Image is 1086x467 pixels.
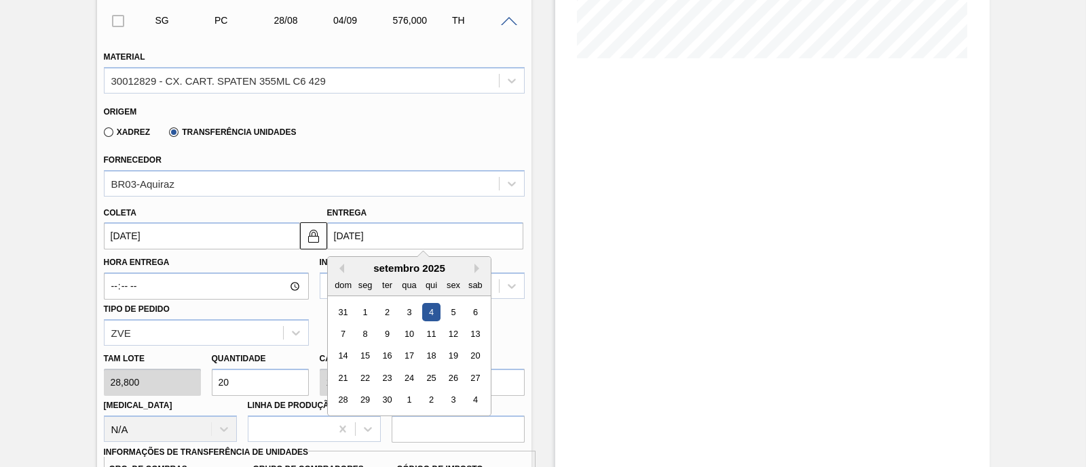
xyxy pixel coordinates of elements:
input: dd/mm/yyyy [327,222,523,249]
div: Choose quarta-feira, 3 de setembro de 2025 [400,303,418,321]
div: Choose sábado, 4 de outubro de 2025 [466,391,484,409]
div: Choose sábado, 13 de setembro de 2025 [466,325,484,343]
label: Origem [104,107,137,117]
div: Choose sexta-feira, 26 de setembro de 2025 [444,369,462,387]
div: Choose sexta-feira, 5 de setembro de 2025 [444,303,462,321]
div: seg [356,276,374,294]
div: Choose segunda-feira, 29 de setembro de 2025 [356,391,374,409]
div: Choose terça-feira, 23 de setembro de 2025 [377,369,396,387]
label: Xadrez [104,127,151,137]
div: Choose segunda-feira, 15 de setembro de 2025 [356,347,374,365]
label: Tipo de pedido [104,304,170,314]
div: qui [422,276,440,294]
label: Coleta [104,208,136,218]
div: Choose segunda-feira, 22 de setembro de 2025 [356,369,374,387]
div: Choose sexta-feira, 19 de setembro de 2025 [444,347,462,365]
div: setembro 2025 [328,262,491,274]
div: Choose sábado, 6 de setembro de 2025 [466,303,484,321]
div: Choose domingo, 7 de setembro de 2025 [334,325,352,343]
div: Choose quarta-feira, 1 de outubro de 2025 [400,391,418,409]
div: 28/08/2025 [271,15,336,26]
label: Quantidade [212,354,266,363]
div: Choose quinta-feira, 18 de setembro de 2025 [422,347,440,365]
button: Next Month [474,264,484,273]
div: Choose domingo, 21 de setembro de 2025 [334,369,352,387]
div: 04/09/2025 [330,15,395,26]
div: dom [334,276,352,294]
div: ZVE [111,327,131,338]
label: Tam lote [104,349,201,369]
div: sex [444,276,462,294]
div: Choose segunda-feira, 1 de setembro de 2025 [356,303,374,321]
button: locked [300,222,327,249]
div: Pedido de Compra [211,15,276,26]
label: Carros [320,354,355,363]
div: Choose quinta-feira, 4 de setembro de 2025 [422,303,440,321]
div: Choose sábado, 20 de setembro de 2025 [466,347,484,365]
div: BR03-Aquiraz [111,178,174,189]
div: Choose sábado, 27 de setembro de 2025 [466,369,484,387]
div: Choose segunda-feira, 8 de setembro de 2025 [356,325,374,343]
div: 30012829 - CX. CART. SPATEN 355ML C6 429 [111,75,326,86]
div: Choose domingo, 14 de setembro de 2025 [334,347,352,365]
label: Entrega [327,208,367,218]
label: Linha de Produção [248,401,336,410]
div: Choose domingo, 31 de agosto de 2025 [334,303,352,321]
div: 576,000 [390,15,455,26]
img: locked [305,228,322,244]
div: ter [377,276,396,294]
label: Hora Entrega [104,253,309,272]
div: Choose sexta-feira, 12 de setembro de 2025 [444,325,462,343]
label: [MEDICAL_DATA] [104,401,172,410]
div: sab [466,276,484,294]
div: month 2025-09 [332,301,486,411]
div: TH [449,15,514,26]
label: Transferência Unidades [169,127,296,137]
div: Choose quinta-feira, 25 de setembro de 2025 [422,369,440,387]
div: Choose quarta-feira, 24 de setembro de 2025 [400,369,418,387]
div: Choose sexta-feira, 3 de outubro de 2025 [444,391,462,409]
div: Choose terça-feira, 9 de setembro de 2025 [377,325,396,343]
div: Choose quinta-feira, 11 de setembro de 2025 [422,325,440,343]
div: Choose quarta-feira, 10 de setembro de 2025 [400,325,418,343]
label: Incoterm [320,258,363,267]
input: dd/mm/yyyy [104,222,300,249]
button: Previous Month [335,264,344,273]
div: Choose quinta-feira, 2 de outubro de 2025 [422,391,440,409]
label: Informações de Transferência de Unidades [104,447,309,457]
label: Fornecedor [104,155,162,165]
div: Choose quarta-feira, 17 de setembro de 2025 [400,347,418,365]
label: Material [104,52,145,62]
div: Choose terça-feira, 2 de setembro de 2025 [377,303,396,321]
div: Choose terça-feira, 16 de setembro de 2025 [377,347,396,365]
div: Choose terça-feira, 30 de setembro de 2025 [377,391,396,409]
div: Choose domingo, 28 de setembro de 2025 [334,391,352,409]
div: Sugestão Criada [152,15,217,26]
div: qua [400,276,418,294]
